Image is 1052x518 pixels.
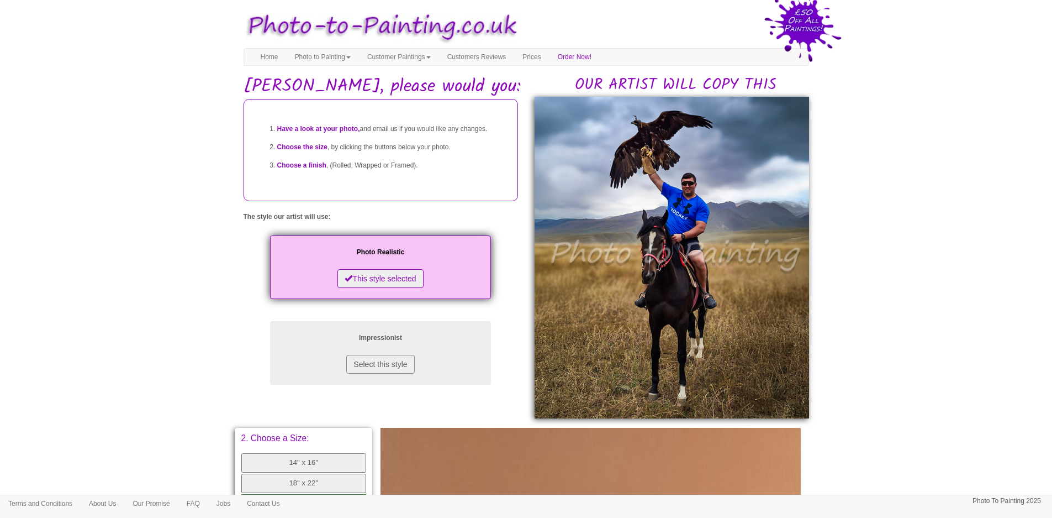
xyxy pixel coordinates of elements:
[281,247,480,258] p: Photo Realistic
[241,434,367,443] p: 2. Choose a Size:
[244,77,809,96] h1: [PERSON_NAME], please would you:
[549,49,600,65] a: Order Now!
[124,495,178,512] a: Our Promise
[359,49,439,65] a: Customer Paintings
[241,474,367,493] button: 18" x 22"
[208,495,239,512] a: Jobs
[277,138,506,156] li: , by clicking the buttons below your photo.
[346,355,414,374] button: Select this style
[972,495,1041,507] p: Photo To Painting 2025
[535,97,809,418] img: Christopher, please would you:
[239,495,288,512] a: Contact Us
[543,77,809,94] h2: OUR ARTIST WILL COPY THIS
[277,143,327,151] span: Choose the size
[178,495,208,512] a: FAQ
[238,6,521,48] img: Photo to Painting
[439,49,515,65] a: Customers Reviews
[277,161,326,169] span: Choose a finish
[81,495,124,512] a: About Us
[252,49,287,65] a: Home
[514,49,549,65] a: Prices
[287,49,359,65] a: Photo to Painting
[241,494,367,515] button: 24" x 28"
[277,120,506,138] li: and email us if you would like any changes.
[277,125,360,133] span: Have a look at your photo,
[244,212,331,222] label: The style our artist will use:
[281,332,480,344] p: Impressionist
[337,269,423,288] button: This style selected
[277,156,506,175] li: , (Rolled, Wrapped or Framed).
[241,453,367,473] button: 14" x 16"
